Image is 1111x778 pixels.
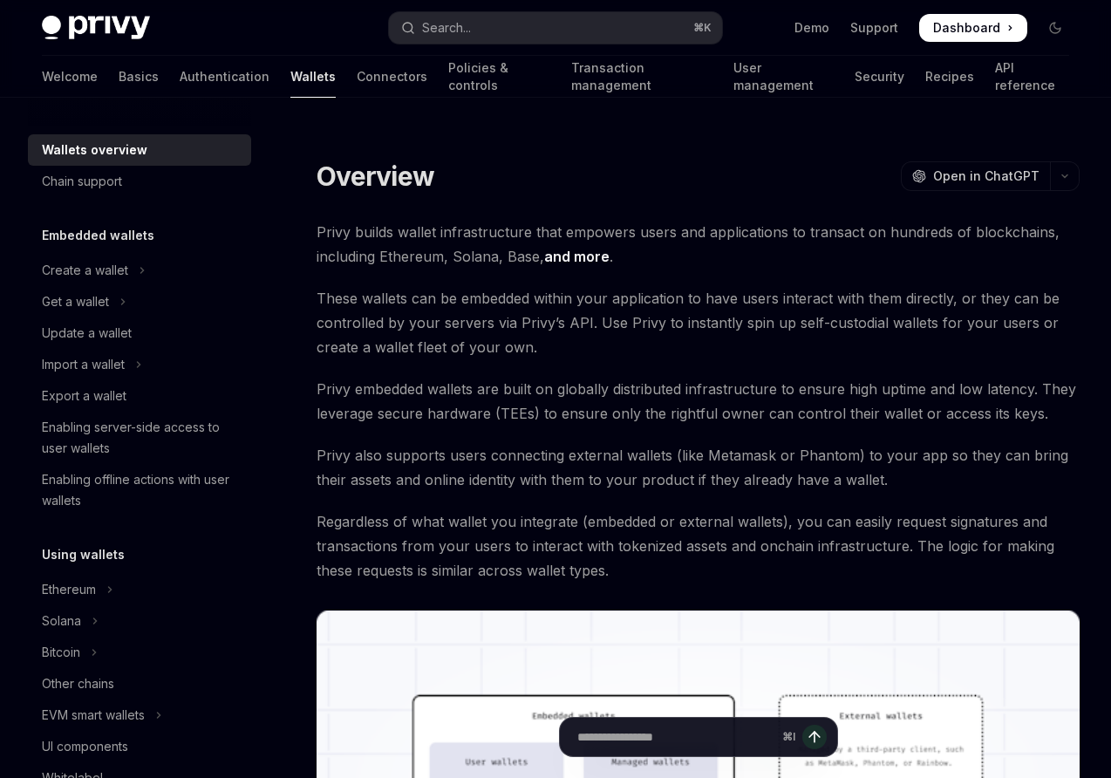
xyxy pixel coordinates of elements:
[1041,14,1069,42] button: Toggle dark mode
[42,171,122,192] div: Chain support
[28,700,251,731] button: Toggle EVM smart wallets section
[180,56,269,98] a: Authentication
[693,21,712,35] span: ⌘ K
[28,637,251,668] button: Toggle Bitcoin section
[389,12,722,44] button: Open search
[802,725,827,749] button: Send message
[28,464,251,516] a: Enabling offline actions with user wallets
[919,14,1027,42] a: Dashboard
[42,417,241,459] div: Enabling server-side access to user wallets
[317,220,1080,269] span: Privy builds wallet infrastructure that empowers users and applications to transact on hundreds o...
[28,605,251,637] button: Toggle Solana section
[42,579,96,600] div: Ethereum
[119,56,159,98] a: Basics
[42,469,241,511] div: Enabling offline actions with user wallets
[42,56,98,98] a: Welcome
[901,161,1050,191] button: Open in ChatGPT
[42,291,109,312] div: Get a wallet
[317,509,1080,583] span: Regardless of what wallet you integrate (embedded or external wallets), you can easily request si...
[42,260,128,281] div: Create a wallet
[357,56,427,98] a: Connectors
[28,317,251,349] a: Update a wallet
[933,19,1000,37] span: Dashboard
[28,349,251,380] button: Toggle Import a wallet section
[317,377,1080,426] span: Privy embedded wallets are built on globally distributed infrastructure to ensure high uptime and...
[317,160,434,192] h1: Overview
[28,731,251,762] a: UI components
[42,673,114,694] div: Other chains
[925,56,974,98] a: Recipes
[42,544,125,565] h5: Using wallets
[28,574,251,605] button: Toggle Ethereum section
[448,56,550,98] a: Policies & controls
[28,668,251,700] a: Other chains
[28,380,251,412] a: Export a wallet
[317,443,1080,492] span: Privy also supports users connecting external wallets (like Metamask or Phantom) to your app so t...
[42,611,81,631] div: Solana
[571,56,712,98] a: Transaction management
[42,642,80,663] div: Bitcoin
[42,354,125,375] div: Import a wallet
[733,56,834,98] a: User management
[317,286,1080,359] span: These wallets can be embedded within your application to have users interact with them directly, ...
[855,56,904,98] a: Security
[577,718,775,756] input: Ask a question...
[42,140,147,160] div: Wallets overview
[42,16,150,40] img: dark logo
[42,705,145,726] div: EVM smart wallets
[28,166,251,197] a: Chain support
[850,19,898,37] a: Support
[42,386,126,406] div: Export a wallet
[42,225,154,246] h5: Embedded wallets
[544,248,610,266] a: and more
[42,736,128,757] div: UI components
[290,56,336,98] a: Wallets
[422,17,471,38] div: Search...
[995,56,1069,98] a: API reference
[933,167,1039,185] span: Open in ChatGPT
[28,134,251,166] a: Wallets overview
[28,255,251,286] button: Toggle Create a wallet section
[28,412,251,464] a: Enabling server-side access to user wallets
[42,323,132,344] div: Update a wallet
[28,286,251,317] button: Toggle Get a wallet section
[794,19,829,37] a: Demo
